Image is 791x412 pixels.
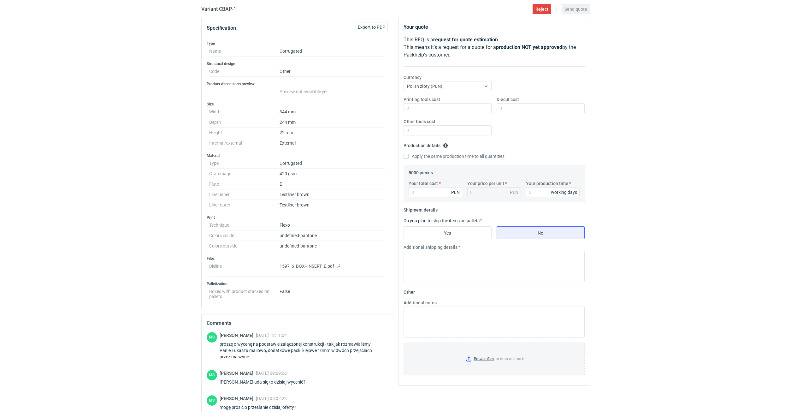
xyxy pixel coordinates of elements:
dd: External [280,138,385,148]
dd: Other [280,66,385,77]
span: [PERSON_NAME] [220,333,256,338]
dd: Testliner brown [280,189,385,200]
label: Apply the same production time to all quantities [404,153,505,159]
strong: request for quote estimation [433,37,498,43]
legend: Shipment details [404,205,438,212]
input: 0 [404,125,492,135]
dd: 344 mm [280,107,385,117]
dd: 244 mm [280,117,385,128]
h3: Type [207,41,388,46]
dd: Testliner brown [280,200,385,210]
dt: Type [209,158,280,169]
span: [DATE] 08:02:23 [256,396,287,401]
legend: 5000 pieces [409,168,433,175]
dd: Flexo [280,220,385,230]
dt: Grammage [209,169,280,179]
div: working days [551,189,577,195]
h3: Files [207,256,388,261]
h2: Variant CBAP - 1 [201,5,236,13]
div: PLN [510,189,518,195]
legend: Other [404,287,415,295]
dt: Liner inner [209,189,280,200]
label: Printing tools cost [404,96,440,103]
div: Maciej Sikora [207,370,217,380]
label: Your total cost [409,180,438,187]
button: Send quote [562,4,590,14]
dt: Liner outer [209,200,280,210]
label: Your price per unit [467,180,504,187]
div: mogę prosić o przesłanie dzisiaj oferty? [220,404,304,410]
label: Additional notes [404,300,437,306]
div: PLN [451,189,460,195]
h3: Material [207,153,388,158]
legend: Production details [404,140,448,148]
div: Maciej Sikora [207,332,217,343]
dd: undefined-pantone [280,230,385,241]
dd: Corrugated [280,158,385,169]
dt: Dieline [209,261,280,277]
h3: Palletization [207,281,388,286]
label: Do you plan to ship the items on pallets? [404,218,482,223]
span: Export to PDF [358,25,385,29]
dd: 420 gsm [280,169,385,179]
dt: Height [209,128,280,138]
dt: Name [209,46,280,57]
div: proszę o wycenę na podstawie załączonej konstrukcji - tak jak rozmawialiśmy Panie Łukaszu mailowo... [220,341,388,360]
label: Currency [404,74,422,81]
button: Specification [207,21,236,36]
div: [PERSON_NAME] uda się to dzisiaj wycenić? [220,379,313,385]
span: Send quote [564,7,587,11]
span: Preview not available yet. [280,89,329,94]
strong: production NOT yet approved [496,44,562,50]
h3: Print [207,215,388,220]
input: 0 [409,187,462,197]
span: Polish złoty (PLN) [407,84,442,89]
figcaption: MS [207,395,217,406]
strong: Your quote [404,24,428,30]
span: [PERSON_NAME] [220,396,256,401]
dt: Boxes with product stacked on pallets [209,286,280,299]
dd: False [280,286,385,299]
input: 0 [404,103,492,113]
h3: Product dimensions preview [207,81,388,87]
dt: Colors outside [209,241,280,251]
label: No [497,226,585,239]
dd: Corrugated [280,46,385,57]
input: 0 [526,187,580,197]
dt: Technique [209,220,280,230]
dd: E [280,179,385,189]
dt: Code [209,66,280,77]
dt: Flute [209,179,280,189]
p: This RFQ is a . This means it's a request for a quote for a by the Packhelp's customer. [404,36,585,59]
span: [DATE] 12:11:04 [256,333,287,338]
label: Other tools cost [404,118,435,125]
label: or drop to attach [404,343,584,375]
input: 0 [497,103,585,113]
h3: Structural design [207,61,388,66]
div: Maciej Sikora [207,395,217,406]
button: Export to PDF [355,22,388,32]
label: Additional shipping details [404,244,457,250]
h3: Size [207,102,388,107]
dt: Internal/external [209,138,280,148]
dt: Depth [209,117,280,128]
button: Reject [533,4,551,14]
figcaption: MS [207,332,217,343]
dd: 22 mm [280,128,385,138]
figcaption: MS [207,370,217,380]
span: Reject [535,7,548,11]
p: 1597_6_BOX+INSERT_E.pdf [280,264,385,269]
label: Your production time [526,180,568,187]
label: Diecut cost [497,96,519,103]
span: [PERSON_NAME] [220,371,256,376]
dd: undefined-pantone [280,241,385,251]
h2: Comments [207,319,388,327]
dt: Width [209,107,280,117]
label: Yes [404,226,492,239]
span: [DATE] 09:09:06 [256,371,287,376]
dt: Colors inside [209,230,280,241]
